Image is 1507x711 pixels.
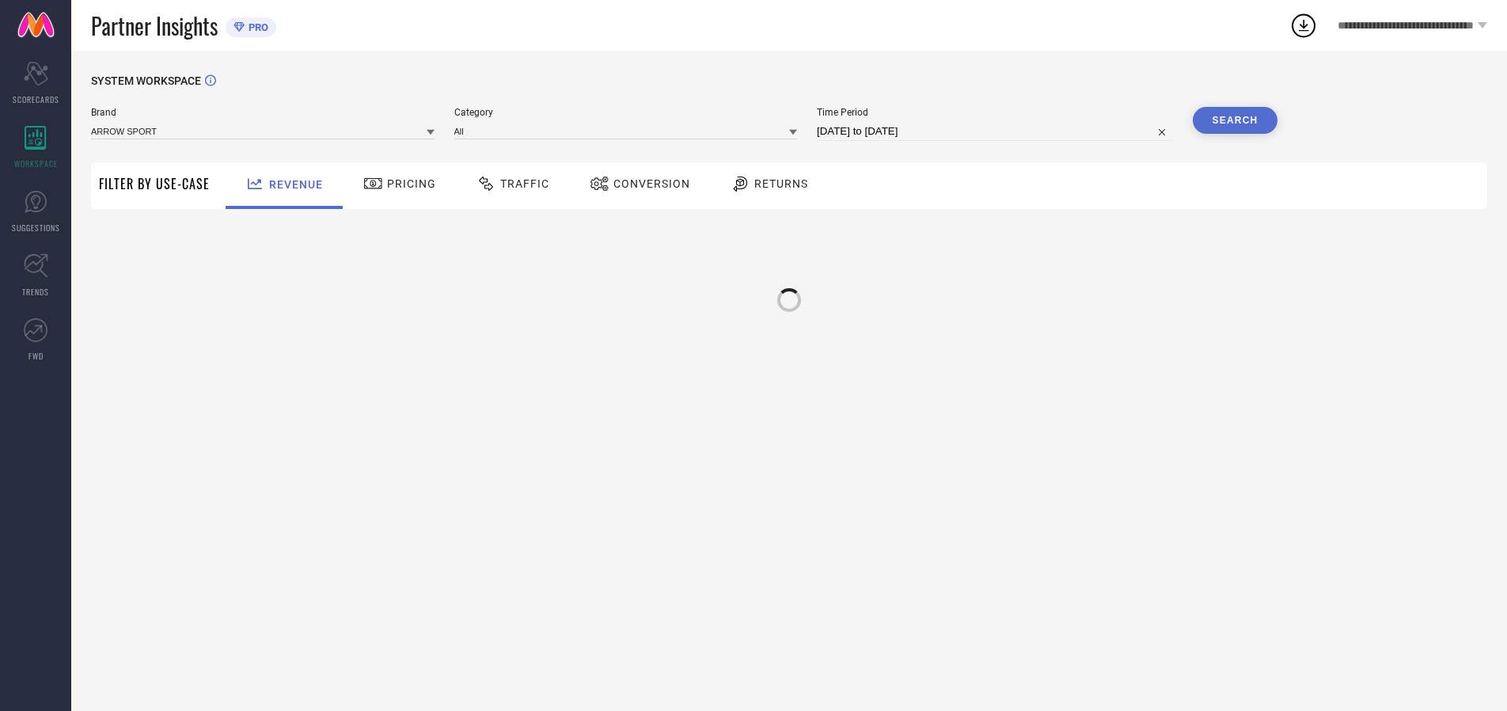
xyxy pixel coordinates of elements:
[22,286,49,298] span: TRENDS
[13,93,59,105] span: SCORECARDS
[454,107,798,118] span: Category
[91,74,201,87] span: SYSTEM WORKSPACE
[269,178,323,191] span: Revenue
[99,174,210,193] span: Filter By Use-Case
[387,177,436,190] span: Pricing
[817,122,1173,141] input: Select time period
[91,107,435,118] span: Brand
[14,158,58,169] span: WORKSPACE
[28,350,44,362] span: FWD
[613,177,690,190] span: Conversion
[500,177,549,190] span: Traffic
[1193,107,1278,134] button: Search
[754,177,808,190] span: Returns
[1289,11,1318,40] div: Open download list
[91,10,218,42] span: Partner Insights
[245,21,268,33] span: PRO
[12,222,60,234] span: SUGGESTIONS
[817,107,1173,118] span: Time Period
